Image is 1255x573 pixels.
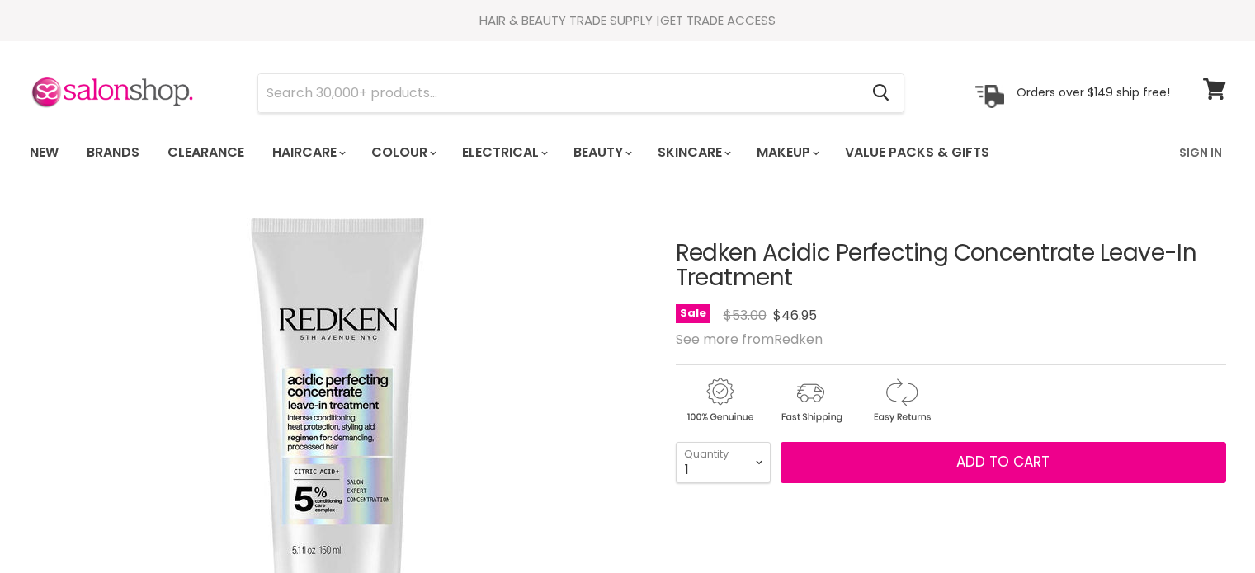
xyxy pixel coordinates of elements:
img: shipping.gif [767,375,854,425]
a: Makeup [744,135,829,170]
button: Add to cart [781,442,1226,483]
a: Haircare [260,135,356,170]
p: Orders over $149 ship free! [1017,85,1170,100]
span: $53.00 [724,306,767,325]
span: Sale [676,304,710,323]
span: Add to cart [956,452,1050,472]
ul: Main menu [17,129,1086,176]
a: Colour [359,135,446,170]
a: Sign In [1169,135,1232,170]
nav: Main [9,129,1247,176]
select: Quantity [676,442,771,483]
a: Electrical [450,135,558,170]
a: Clearance [155,135,257,170]
input: Search [258,74,860,112]
span: $46.95 [773,306,817,325]
a: Beauty [561,135,642,170]
a: Skincare [645,135,741,170]
img: genuine.gif [676,375,763,425]
a: New [17,135,71,170]
h1: Redken Acidic Perfecting Concentrate Leave-In Treatment [676,241,1226,292]
a: Brands [74,135,152,170]
button: Search [860,74,904,112]
img: returns.gif [857,375,945,425]
a: GET TRADE ACCESS [660,12,776,29]
form: Product [257,73,904,113]
span: See more from [676,330,823,349]
a: Value Packs & Gifts [833,135,1002,170]
a: Redken [774,330,823,349]
div: HAIR & BEAUTY TRADE SUPPLY | [9,12,1247,29]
